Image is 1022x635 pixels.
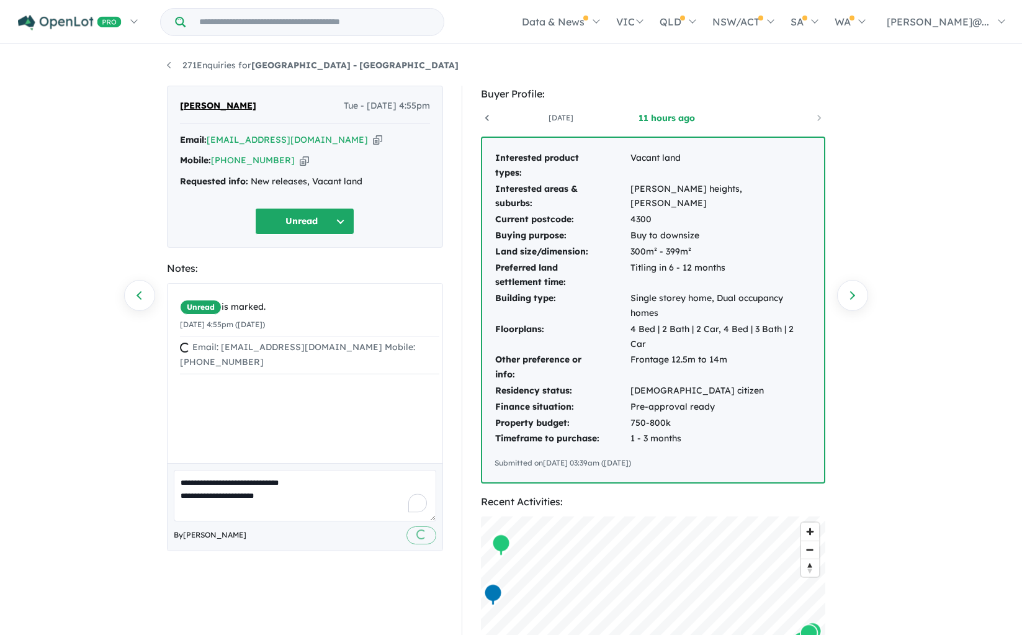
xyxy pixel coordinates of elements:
[495,150,630,181] td: Interested product types:
[344,99,430,114] span: Tue - [DATE] 4:55pm
[508,112,614,124] a: [DATE]
[630,212,812,228] td: 4300
[630,399,812,415] td: Pre-approval ready
[495,352,630,383] td: Other preference or info:
[174,529,246,541] span: By [PERSON_NAME]
[614,112,719,124] a: 11 hours ago
[495,399,630,415] td: Finance situation:
[630,322,812,353] td: 4 Bed | 2 Bath | 2 Car, 4 Bed | 3 Bath | 2 Car
[481,86,825,102] div: Buyer Profile:
[495,383,630,399] td: Residency status:
[180,300,439,315] div: is marked.
[373,133,382,146] button: Copy
[630,290,812,322] td: Single storey home, Dual occupancy homes
[174,470,436,521] textarea: To enrich screen reader interactions, please activate Accessibility in Grammarly extension settings
[300,154,309,167] button: Copy
[167,260,443,277] div: Notes:
[630,244,812,260] td: 300m² - 399m²
[801,541,819,559] button: Zoom out
[180,320,265,329] small: [DATE] 4:55pm ([DATE])
[495,244,630,260] td: Land size/dimension:
[630,181,812,212] td: [PERSON_NAME] heights,[PERSON_NAME]
[180,176,248,187] strong: Requested info:
[483,583,502,606] div: Map marker
[495,290,630,322] td: Building type:
[180,134,207,145] strong: Email:
[630,228,812,244] td: Buy to downsize
[207,134,368,145] a: [EMAIL_ADDRESS][DOMAIN_NAME]
[495,228,630,244] td: Buying purpose:
[630,150,812,181] td: Vacant land
[630,352,812,383] td: Frontage 12.5m to 14m
[18,15,122,30] img: Openlot PRO Logo White
[255,208,354,235] button: Unread
[167,60,459,71] a: 271Enquiries for[GEOGRAPHIC_DATA] - [GEOGRAPHIC_DATA]
[180,341,415,367] span: Email: [EMAIL_ADDRESS][DOMAIN_NAME] Mobile: [PHONE_NUMBER]
[801,523,819,541] button: Zoom in
[630,431,812,447] td: 1 - 3 months
[495,212,630,228] td: Current postcode:
[495,431,630,447] td: Timeframe to purchase:
[167,58,856,73] nav: breadcrumb
[630,383,812,399] td: [DEMOGRAPHIC_DATA] citizen
[495,415,630,431] td: Property budget:
[180,99,256,114] span: [PERSON_NAME]
[180,155,211,166] strong: Mobile:
[495,322,630,353] td: Floorplans:
[491,534,510,557] div: Map marker
[630,415,812,431] td: 750-800k
[495,260,630,291] td: Preferred land settlement time:
[211,155,295,166] a: [PHONE_NUMBER]
[495,181,630,212] td: Interested areas & suburbs:
[481,493,825,510] div: Recent Activities:
[887,16,989,28] span: [PERSON_NAME]@...
[495,457,812,469] div: Submitted on [DATE] 03:39am ([DATE])
[630,260,812,291] td: Titling in 6 - 12 months
[180,300,222,315] span: Unread
[801,559,819,577] button: Reset bearing to north
[188,9,441,35] input: Try estate name, suburb, builder or developer
[180,174,430,189] div: New releases, Vacant land
[251,60,459,71] strong: [GEOGRAPHIC_DATA] - [GEOGRAPHIC_DATA]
